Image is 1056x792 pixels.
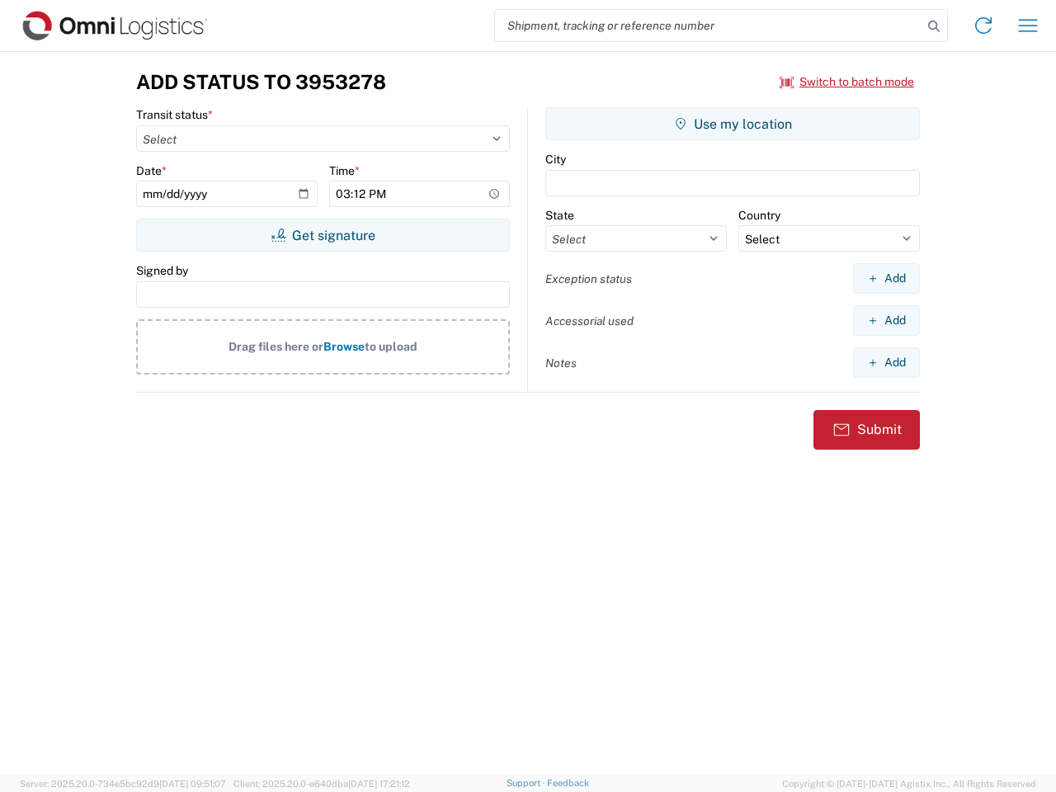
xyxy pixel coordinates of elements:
[229,340,323,353] span: Drag files here or
[136,163,167,178] label: Date
[853,347,920,378] button: Add
[365,340,417,353] span: to upload
[507,778,548,788] a: Support
[348,779,410,789] span: [DATE] 17:21:12
[329,163,360,178] label: Time
[545,356,577,370] label: Notes
[159,779,226,789] span: [DATE] 09:51:07
[545,313,634,328] label: Accessorial used
[20,779,226,789] span: Server: 2025.20.0-734e5bc92d9
[136,219,510,252] button: Get signature
[323,340,365,353] span: Browse
[813,410,920,450] button: Submit
[545,152,566,167] label: City
[545,107,920,140] button: Use my location
[545,271,632,286] label: Exception status
[853,305,920,336] button: Add
[782,776,1036,791] span: Copyright © [DATE]-[DATE] Agistix Inc., All Rights Reserved
[853,263,920,294] button: Add
[495,10,922,41] input: Shipment, tracking or reference number
[136,107,213,122] label: Transit status
[233,779,410,789] span: Client: 2025.20.0-e640dba
[738,208,780,223] label: Country
[545,208,574,223] label: State
[136,70,386,94] h3: Add Status to 3953278
[780,68,914,96] button: Switch to batch mode
[136,263,188,278] label: Signed by
[547,778,589,788] a: Feedback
